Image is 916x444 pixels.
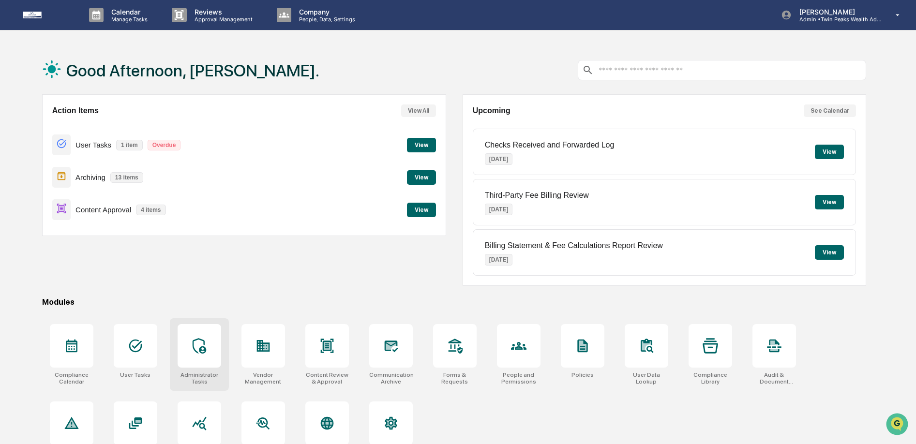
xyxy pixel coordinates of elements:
[815,245,844,260] button: View
[401,104,436,117] button: View All
[485,241,663,250] p: Billing Statement & Fee Calculations Report Review
[6,136,65,154] a: 🔎Data Lookup
[407,203,436,217] button: View
[473,106,511,115] h2: Upcoming
[68,163,117,171] a: Powered byPylon
[815,145,844,159] button: View
[148,140,181,150] p: Overdue
[407,205,436,214] a: View
[752,371,796,385] div: Audit & Document Logs
[305,371,349,385] div: Content Review & Approval
[689,371,732,385] div: Compliance Library
[815,195,844,209] button: View
[885,412,911,438] iframe: Open customer support
[10,123,17,131] div: 🖐️
[104,16,152,23] p: Manage Tasks
[10,74,27,91] img: 1746055101610-c473b297-6a78-478c-a979-82029cc54cd1
[19,122,62,132] span: Preclearance
[42,297,867,307] div: Modules
[433,371,477,385] div: Forms & Requests
[187,16,257,23] p: Approval Management
[369,371,413,385] div: Communications Archive
[407,140,436,149] a: View
[66,61,319,80] h1: Good Afternoon, [PERSON_NAME].
[804,104,856,117] button: See Calendar
[291,16,360,23] p: People, Data, Settings
[792,16,882,23] p: Admin • Twin Peaks Wealth Advisors
[792,8,882,16] p: [PERSON_NAME]
[485,141,615,149] p: Checks Received and Forwarded Log
[291,8,360,16] p: Company
[6,118,66,135] a: 🖐️Preclearance
[407,170,436,185] button: View
[407,172,436,181] a: View
[136,205,165,215] p: 4 items
[75,206,131,214] p: Content Approval
[165,77,176,89] button: Start new chat
[10,20,176,36] p: How can we help?
[571,371,594,378] div: Policies
[52,106,99,115] h2: Action Items
[178,371,221,385] div: Administrator Tasks
[50,371,93,385] div: Compliance Calendar
[66,118,124,135] a: 🗄️Attestations
[625,371,668,385] div: User Data Lookup
[485,254,513,266] p: [DATE]
[75,173,105,181] p: Archiving
[485,153,513,165] p: [DATE]
[110,172,143,183] p: 13 items
[497,371,541,385] div: People and Permissions
[187,8,257,16] p: Reviews
[19,140,61,150] span: Data Lookup
[33,84,122,91] div: We're available if you need us!
[10,141,17,149] div: 🔎
[241,371,285,385] div: Vendor Management
[485,191,589,200] p: Third-Party Fee Billing Review
[23,12,70,18] img: logo
[407,138,436,152] button: View
[33,74,159,84] div: Start new chat
[80,122,120,132] span: Attestations
[75,141,111,149] p: User Tasks
[485,204,513,215] p: [DATE]
[116,140,143,150] p: 1 item
[104,8,152,16] p: Calendar
[96,164,117,171] span: Pylon
[120,371,150,378] div: User Tasks
[70,123,78,131] div: 🗄️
